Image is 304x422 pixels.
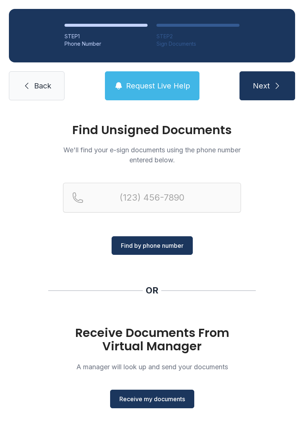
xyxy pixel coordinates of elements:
[63,326,241,353] h1: Receive Documents From Virtual Manager
[156,40,239,48] div: Sign Documents
[34,81,51,91] span: Back
[63,362,241,372] p: A manager will look up and send your documents
[65,33,148,40] div: STEP 1
[121,241,184,250] span: Find by phone number
[63,145,241,165] p: We'll find your e-sign documents using the phone number entered below.
[253,81,270,91] span: Next
[63,183,241,212] input: Reservation phone number
[119,395,185,403] span: Receive my documents
[65,40,148,48] div: Phone Number
[146,285,158,296] div: OR
[156,33,239,40] div: STEP 2
[126,81,190,91] span: Request Live Help
[63,124,241,136] h1: Find Unsigned Documents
